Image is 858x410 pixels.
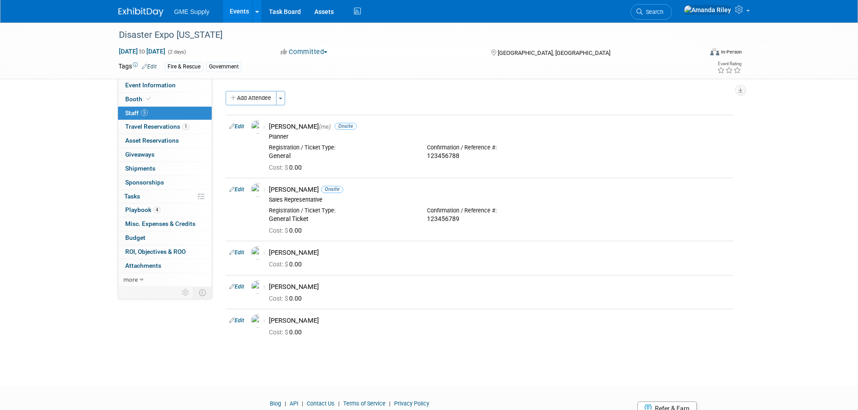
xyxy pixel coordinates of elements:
a: Search [631,4,672,20]
span: Cost: $ [269,261,289,268]
a: ROI, Objectives & ROO [118,245,212,259]
div: [PERSON_NAME] [269,185,730,194]
a: Terms of Service [343,400,386,407]
button: Add Attendee [226,91,277,105]
div: Planner [269,133,730,140]
div: [PERSON_NAME] [269,248,730,257]
span: Giveaways [125,151,154,158]
div: Registration / Ticket Type: [269,207,413,214]
div: Government [206,62,241,72]
a: Budget [118,231,212,245]
span: 0.00 [269,295,305,302]
span: Asset Reservations [125,137,179,144]
span: Cost: $ [269,227,289,234]
span: Playbook [125,206,160,213]
img: Amanda Riley [684,5,731,15]
a: Edit [229,249,244,256]
span: Sponsorships [125,179,164,186]
span: 1 [182,123,189,130]
a: Staff5 [118,107,212,120]
a: Booth [118,93,212,106]
a: Edit [142,63,157,70]
div: Confirmation / Reference #: [427,207,572,214]
span: Shipments [125,165,155,172]
span: 5 [141,109,148,116]
span: 0.00 [269,227,305,234]
div: [PERSON_NAME] [269,316,730,325]
a: Blog [270,400,281,407]
a: Edit [229,284,244,290]
span: Budget [125,234,145,241]
a: Giveaways [118,148,212,162]
span: (2 days) [167,49,186,55]
a: Sponsorships [118,176,212,189]
a: API [290,400,298,407]
div: Event Rating [717,62,741,66]
span: to [138,48,146,55]
span: ROI, Objectives & ROO [125,248,186,255]
span: Staff [125,109,148,117]
a: Travel Reservations1 [118,120,212,134]
div: Event Format [649,47,742,60]
a: Event Information [118,79,212,92]
span: 0.00 [269,329,305,336]
span: Attachments [125,262,161,269]
td: Toggle Event Tabs [193,287,212,298]
a: Attachments [118,259,212,273]
span: Search [643,9,663,15]
a: Contact Us [307,400,335,407]
div: [PERSON_NAME] [269,122,730,131]
div: 123456788 [427,152,572,160]
span: | [336,400,342,407]
img: ExhibitDay [118,8,163,17]
span: Travel Reservations [125,123,189,130]
div: Registration / Ticket Type: [269,144,413,151]
a: Playbook4 [118,203,212,217]
div: Sales Representative [269,196,730,203]
span: | [300,400,305,407]
span: Misc. Expenses & Credits [125,220,195,227]
span: Onsite [321,186,343,193]
div: General [269,152,413,160]
a: Edit [229,123,244,130]
td: Tags [118,62,157,72]
div: [PERSON_NAME] [269,283,730,291]
span: Cost: $ [269,329,289,336]
div: General Ticket [269,215,413,223]
button: Committed [277,47,331,57]
div: Fire & Rescue [165,62,203,72]
span: Tasks [124,193,140,200]
span: Onsite [335,123,357,130]
td: Personalize Event Tab Strip [178,287,194,298]
div: Disaster Expo [US_STATE] [116,27,689,43]
div: Confirmation / Reference #: [427,144,572,151]
a: Asset Reservations [118,134,212,148]
img: Format-Inperson.png [710,48,719,55]
a: Edit [229,186,244,193]
span: 4 [154,207,160,213]
span: | [387,400,393,407]
a: more [118,273,212,287]
span: Booth [125,95,153,103]
div: In-Person [721,49,742,55]
span: Cost: $ [269,164,289,171]
a: Misc. Expenses & Credits [118,217,212,231]
span: Event Information [125,81,176,89]
span: 0.00 [269,164,305,171]
a: Shipments [118,162,212,176]
span: [GEOGRAPHIC_DATA], [GEOGRAPHIC_DATA] [498,50,610,56]
span: [DATE] [DATE] [118,47,166,55]
i: Booth reservation complete [146,96,151,101]
span: GME Supply [174,8,210,15]
span: more [123,276,138,283]
div: 123456789 [427,215,572,223]
a: Edit [229,317,244,324]
a: Privacy Policy [394,400,429,407]
a: Tasks [118,190,212,203]
span: 0.00 [269,261,305,268]
span: | [282,400,288,407]
span: (me) [319,123,331,130]
span: Cost: $ [269,295,289,302]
